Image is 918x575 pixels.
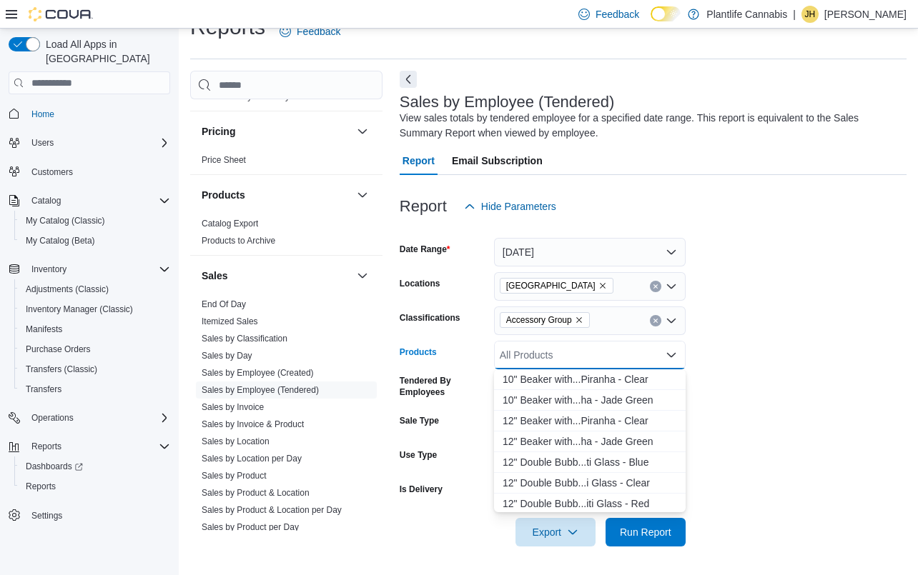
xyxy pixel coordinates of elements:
button: Sales [354,267,371,284]
label: Tendered By Employees [400,375,488,398]
a: My Catalog (Beta) [20,232,101,249]
span: Sales by Invoice & Product [202,419,304,430]
span: Sales by Employee (Tendered) [202,384,319,396]
span: Dashboards [26,461,83,472]
button: Export [515,518,596,546]
a: Itemized Sales [202,316,258,326]
a: Purchase Orders [20,341,97,358]
div: Pricing [190,151,382,174]
a: Sales by Employee (Created) [202,368,314,378]
button: Reports [14,476,176,496]
a: Sales by Invoice & Product [202,419,304,429]
span: Customers [31,166,73,178]
span: Manifests [20,321,170,338]
a: Customers [26,164,79,181]
span: Sales by Location per Day [202,453,302,464]
span: My Catalog (Beta) [26,235,95,246]
span: Home [31,109,54,120]
span: Reports [20,478,170,495]
div: Products [190,215,382,255]
a: Adjustments (Classic) [20,281,114,298]
a: Products to Archive [202,236,275,246]
button: My Catalog (Classic) [14,211,176,231]
span: Sales by Invoice [202,401,264,413]
button: 12" Beaker with Ice Pinch by Piranha - Clear [494,411,686,431]
label: Sale Type [400,415,439,426]
a: Transfers (Classic) [20,361,103,378]
a: Inventory Manager (Classic) [20,301,139,318]
p: Plantlife Cannabis [706,6,787,23]
span: Users [31,137,54,149]
a: Feedback [274,17,346,46]
span: Sales by Day [202,350,252,361]
span: Settings [26,506,170,524]
button: Transfers [14,379,176,399]
button: Operations [26,409,79,426]
span: Operations [31,412,74,424]
button: Clear input [650,281,661,292]
button: 10" Beaker with Ice Pinch by Piranha - Jade Green [494,390,686,411]
a: Sales by Product [202,471,267,481]
button: Users [26,134,59,151]
span: Dark Mode [651,21,651,22]
span: Adjustments (Classic) [26,284,109,295]
button: 12" Beaker with Ice Pinch by Piranha - Jade Green [494,431,686,452]
h3: Products [202,188,245,202]
a: Transfers [20,381,67,398]
a: Dashboards [20,458,89,475]
a: End Of Day [202,299,246,309]
div: 1 2 " B e a k e r w i t h . . . P i r a n h a - C l e a r [503,414,677,428]
button: Pricing [202,124,351,139]
button: Catalog [3,191,176,211]
span: Price Sheet [202,154,246,166]
button: Catalog [26,192,66,209]
button: 12" Double Bubble Base w/ Tree Perk by Infyniti Glass - Blue [494,452,686,473]
label: Classifications [400,312,460,324]
span: Purchase Orders [20,341,170,358]
span: Purchase Orders [26,344,91,355]
p: [PERSON_NAME] [824,6,907,23]
span: Catalog [31,195,61,206]
button: 12" Double Bubble Base w/ Tree Perk by Infyniti Glass - Clear [494,473,686,494]
div: OCM [190,88,382,111]
a: Sales by Employee (Tendered) [202,385,319,395]
button: Customers [3,161,176,182]
p: | [793,6,796,23]
button: Remove Spruce Grove from selection in this group [598,281,607,290]
span: Sales by Location [202,436,270,447]
button: Run Report [606,518,686,546]
span: Reports [31,441,61,452]
button: Next [400,71,417,88]
h3: Sales by Employee (Tendered) [400,94,615,111]
button: Users [3,133,176,153]
h3: Sales [202,269,228,283]
button: [DATE] [494,238,686,266]
span: Accessory Group [506,313,572,327]
button: Close list of options [666,349,677,361]
button: Open list of options [666,281,677,292]
button: Inventory Manager (Classic) [14,299,176,319]
label: Products [400,346,437,358]
div: 1 0 " B e a k e r w i t h . . . P i r a n h a - C l e a r [503,372,677,386]
button: 12" Double Bubble Base w/ Tree Perk by Infyniti Glass - Red [494,494,686,514]
button: Operations [3,408,176,428]
button: Manifests [14,319,176,339]
span: [GEOGRAPHIC_DATA] [506,279,596,293]
span: Dashboards [20,458,170,475]
span: Sales by Product [202,470,267,481]
div: Jackie Haubrick [801,6,819,23]
span: Email Subscription [452,146,543,175]
span: Transfers (Classic) [26,364,97,375]
button: Reports [26,438,67,455]
button: Transfers (Classic) [14,359,176,379]
button: Sales [202,269,351,283]
button: Hide Parameters [458,192,562,221]
a: Manifests [20,321,68,338]
span: Hide Parameters [481,199,556,214]
label: Is Delivery [400,484,443,495]
span: Reports [26,481,56,492]
a: Settings [26,507,68,524]
button: Products [354,186,371,204]
a: Sales by Product & Location [202,488,310,498]
span: Inventory Manager (Classic) [26,304,133,315]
